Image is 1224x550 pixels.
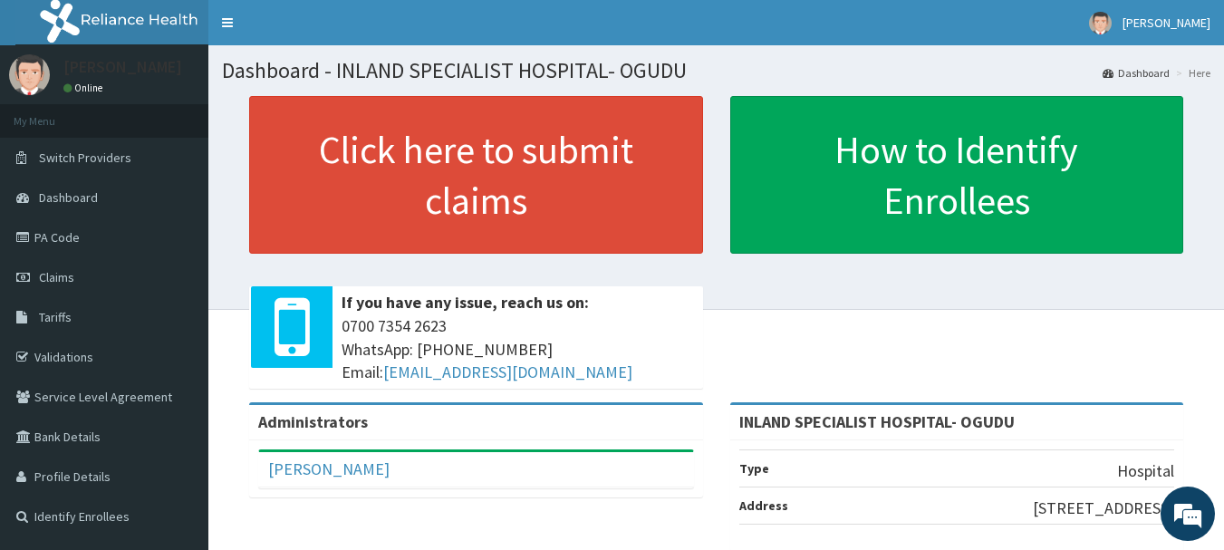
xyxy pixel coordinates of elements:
[1123,14,1210,31] span: [PERSON_NAME]
[63,59,182,75] p: [PERSON_NAME]
[1033,497,1174,520] p: [STREET_ADDRESS]
[730,96,1184,254] a: How to Identify Enrollees
[342,292,589,313] b: If you have any issue, reach us on:
[739,411,1015,432] strong: INLAND SPECIALIST HOSPITAL- OGUDU
[383,362,632,382] a: [EMAIL_ADDRESS][DOMAIN_NAME]
[39,269,74,285] span: Claims
[63,82,107,94] a: Online
[1103,65,1170,81] a: Dashboard
[39,150,131,166] span: Switch Providers
[222,59,1210,82] h1: Dashboard - INLAND SPECIALIST HOSPITAL- OGUDU
[39,189,98,206] span: Dashboard
[1171,65,1210,81] li: Here
[342,314,694,384] span: 0700 7354 2623 WhatsApp: [PHONE_NUMBER] Email:
[249,96,703,254] a: Click here to submit claims
[739,497,788,514] b: Address
[1089,12,1112,34] img: User Image
[1117,459,1174,483] p: Hospital
[9,54,50,95] img: User Image
[739,460,769,477] b: Type
[258,411,368,432] b: Administrators
[268,458,390,479] a: [PERSON_NAME]
[39,309,72,325] span: Tariffs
